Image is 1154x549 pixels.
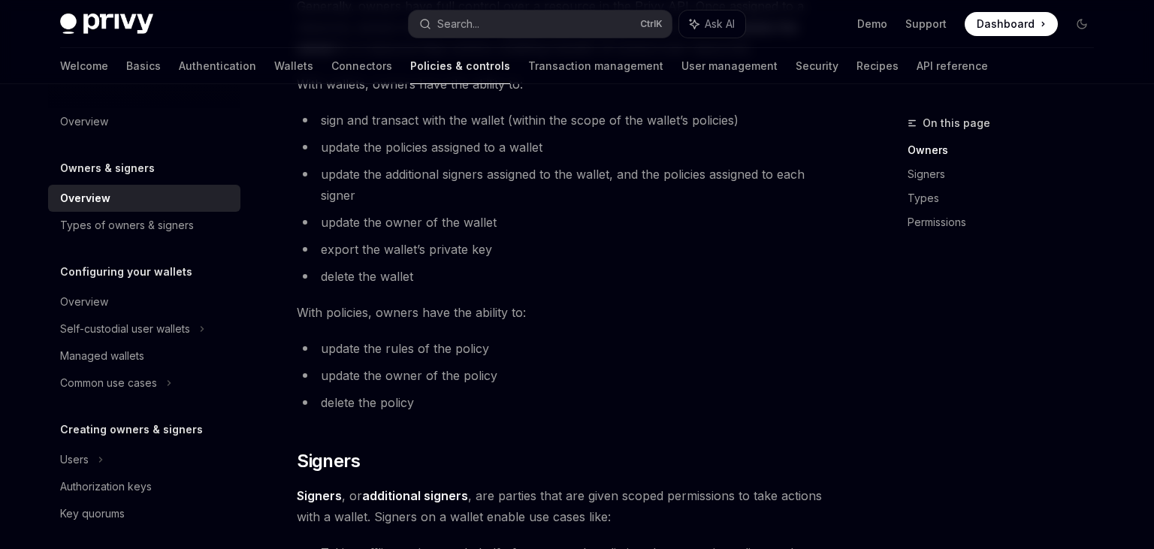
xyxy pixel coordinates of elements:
a: Key quorums [48,500,240,527]
a: Connectors [331,48,392,84]
span: update the owner of the wallet [321,215,497,230]
div: Authorization keys [60,478,152,496]
button: Ask AI [679,11,745,38]
span: Dashboard [977,17,1035,32]
span: With policies, owners have the ability to: [297,302,838,323]
span: update the policies assigned to a wallet [321,140,542,155]
div: Managed wallets [60,347,144,365]
div: Overview [60,293,108,311]
a: Security [796,48,838,84]
button: Toggle dark mode [1070,12,1094,36]
a: Authorization keys [48,473,240,500]
a: Signers [908,162,1106,186]
a: Wallets [274,48,313,84]
a: Overview [48,185,240,212]
h5: Owners & signers [60,159,155,177]
a: Basics [126,48,161,84]
a: Managed wallets [48,342,240,370]
span: sign and transact with the wallet (within the scope of the wallet’s policies) [321,113,739,128]
span: Signers [297,449,360,473]
a: Authentication [179,48,256,84]
span: export the wallet’s private key [321,242,492,257]
strong: additional signers [362,488,468,503]
a: Types [908,186,1106,210]
a: User management [681,48,778,84]
a: Dashboard [965,12,1058,36]
a: Demo [857,17,887,32]
a: Types of owners & signers [48,212,240,239]
a: Permissions [908,210,1106,234]
span: , or , are parties that are given scoped permissions to take actions with a wallet. Signers on a ... [297,485,838,527]
div: Overview [60,113,108,131]
div: Overview [60,189,110,207]
div: Self-custodial user wallets [60,320,190,338]
img: dark logo [60,14,153,35]
a: API reference [917,48,988,84]
span: With wallets, owners have the ability to: [297,74,838,95]
li: update the owner of the policy [297,365,838,386]
a: Support [905,17,947,32]
h5: Configuring your wallets [60,263,192,281]
span: Ctrl K [640,18,663,30]
div: Search... [437,15,479,33]
div: Types of owners & signers [60,216,194,234]
a: Overview [48,108,240,135]
div: Key quorums [60,505,125,523]
a: Welcome [60,48,108,84]
h5: Creating owners & signers [60,421,203,439]
span: Ask AI [705,17,735,32]
div: Users [60,451,89,469]
div: Common use cases [60,374,157,392]
li: delete the policy [297,392,838,413]
a: Owners [908,138,1106,162]
a: Overview [48,288,240,315]
button: Search...CtrlK [409,11,672,38]
span: On this page [923,114,990,132]
strong: Signers [297,488,342,503]
a: Transaction management [528,48,663,84]
span: delete the wallet [321,269,413,284]
a: Recipes [856,48,899,84]
span: update the additional signers assigned to the wallet, and the policies assigned to each signer [321,167,805,203]
a: Policies & controls [410,48,510,84]
li: update the rules of the policy [297,338,838,359]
